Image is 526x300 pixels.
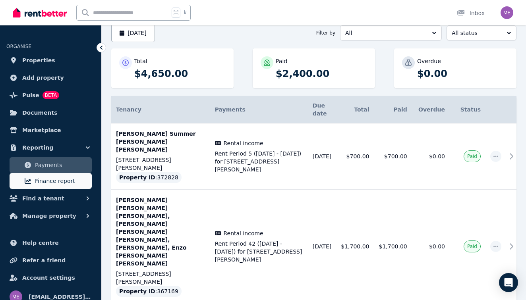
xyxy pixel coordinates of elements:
span: Property ID [119,287,155,295]
button: All status [447,25,516,40]
span: Property ID [119,173,155,181]
span: Help centre [22,238,59,248]
th: Due date [308,96,336,123]
span: $0.00 [429,153,445,160]
a: Account settings [6,270,95,286]
span: Documents [22,108,58,117]
span: Rent Period 42 ([DATE] - [DATE]) for [STREET_ADDRESS][PERSON_NAME] [215,240,303,263]
button: [DATE] [111,24,155,42]
a: Refer a friend [6,252,95,268]
th: Tenancy [111,96,210,123]
div: : 367169 [116,286,182,297]
span: Account settings [22,273,75,283]
span: Paid [467,243,477,250]
p: [PERSON_NAME] [PERSON_NAME] [PERSON_NAME], [PERSON_NAME] [PERSON_NAME] [PERSON_NAME], [PERSON_NAM... [116,196,205,267]
span: Pulse [22,90,39,100]
button: Manage property [6,208,95,224]
a: Finance report [10,173,92,189]
span: k [184,10,186,16]
button: All [340,25,442,40]
span: Rental income [223,229,263,237]
th: Status [450,96,485,123]
p: $0.00 [417,67,509,80]
img: melpol@hotmail.com [501,6,513,19]
img: RentBetter [13,7,67,19]
p: [STREET_ADDRESS][PERSON_NAME] [116,270,205,286]
th: Overdue [412,96,450,123]
p: [STREET_ADDRESS][PERSON_NAME] [116,156,205,172]
span: Properties [22,56,55,65]
td: [DATE] [308,123,336,190]
a: Properties [6,52,95,68]
p: $2,400.00 [276,67,367,80]
a: PulseBETA [6,87,95,103]
button: Reporting [6,140,95,156]
span: Add property [22,73,64,83]
a: Help centre [6,235,95,251]
span: Payments [215,106,246,113]
th: Paid [374,96,412,123]
span: Paid [467,153,477,160]
span: Refer a friend [22,256,66,265]
span: Filter by [316,30,335,36]
span: Finance report [35,176,89,186]
a: Documents [6,105,95,121]
span: Reporting [22,143,53,152]
div: Open Intercom Messenger [499,273,518,292]
a: Payments [10,157,92,173]
th: Total [336,96,374,123]
a: Marketplace [6,122,95,138]
div: Inbox [457,9,485,17]
span: All [345,29,425,37]
p: Total [134,57,147,65]
span: Find a tenant [22,194,64,203]
p: Overdue [417,57,441,65]
span: ORGANISE [6,44,31,49]
p: Paid [276,57,287,65]
span: Marketplace [22,125,61,135]
p: [PERSON_NAME] Summer [PERSON_NAME] [PERSON_NAME] [116,130,205,154]
span: Manage property [22,211,76,221]
button: Find a tenant [6,190,95,206]
span: $0.00 [429,243,445,250]
span: Rental income [223,139,263,147]
span: BETA [43,91,59,99]
td: $700.00 [374,123,412,190]
span: Rent Period 5 ([DATE] - [DATE]) for [STREET_ADDRESS][PERSON_NAME] [215,150,303,173]
div: : 372828 [116,172,182,183]
p: $4,650.00 [134,67,226,80]
td: $700.00 [336,123,374,190]
span: All status [452,29,500,37]
span: Payments [35,160,89,170]
a: Add property [6,70,95,86]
